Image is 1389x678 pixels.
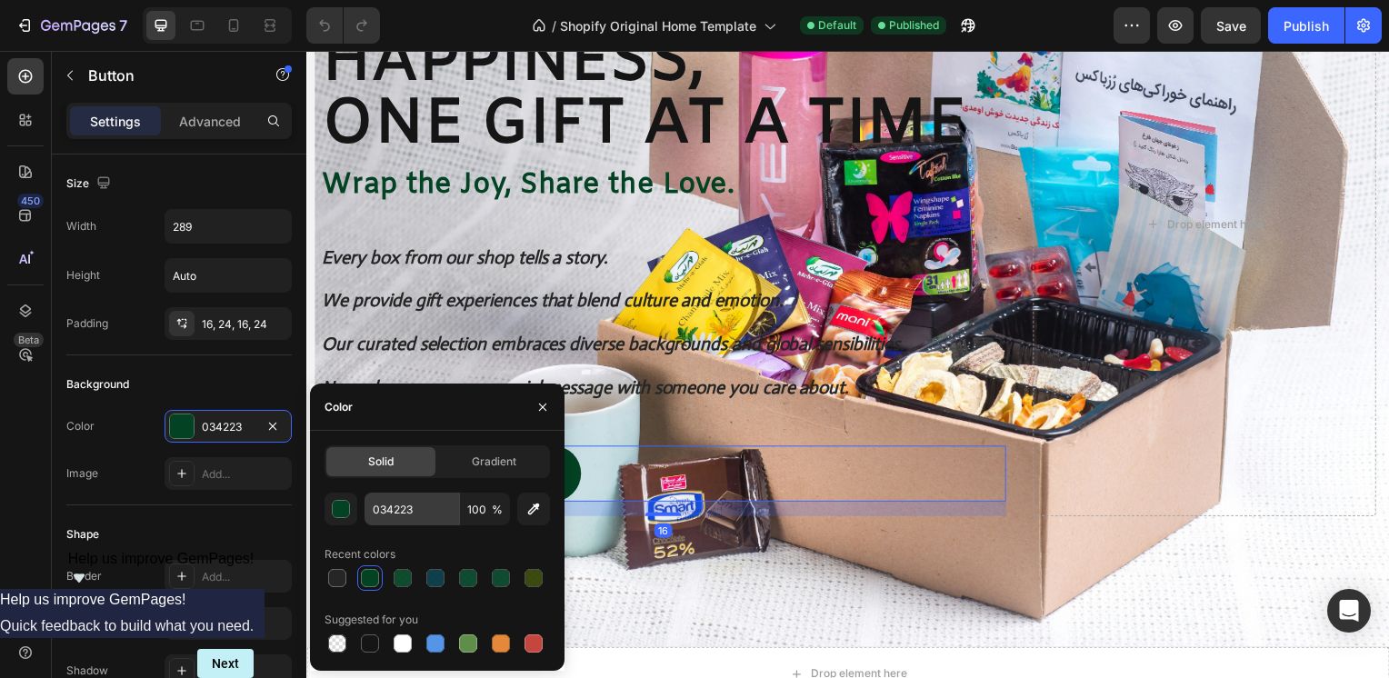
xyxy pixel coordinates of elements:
[66,267,100,284] div: Height
[66,218,96,234] div: Width
[88,65,243,86] p: Button
[14,398,276,454] button: SHOP NOW
[492,502,503,518] span: %
[15,242,703,264] p: We provide gift experiences that blend culture and emotion.
[560,16,756,35] span: Shopify Original Home Template
[472,454,516,470] span: Gradient
[7,7,135,44] button: 7
[15,198,703,220] p: Every box from our shop tells a story.
[15,329,703,351] p: Now, share your own special message with someone you care about.
[179,112,241,131] p: Advanced
[66,315,108,332] div: Padding
[165,210,291,243] input: Auto
[508,621,605,635] div: Drop element here
[368,454,394,470] span: Solid
[867,168,964,183] div: Drop element here
[202,419,255,435] div: 034223
[66,465,98,482] div: Image
[1201,7,1261,44] button: Save
[66,172,115,196] div: Size
[14,333,44,347] div: Beta
[818,17,856,34] span: Default
[68,551,255,566] span: Help us improve GemPages!
[552,16,556,35] span: /
[119,15,127,36] p: 7
[68,551,255,589] button: Show survey - Help us improve GemPages!
[66,418,95,434] div: Color
[889,17,939,34] span: Published
[66,376,129,393] div: Background
[202,466,287,483] div: Add...
[15,118,703,155] p: Wrap the Joy, Share the Love.
[202,316,287,333] div: 16, 24, 16, 24
[36,373,77,389] div: Button
[325,612,418,628] div: Suggested for you
[325,399,353,415] div: Color
[88,413,202,440] div: SHOP NOW
[66,526,99,543] div: Shape
[1216,18,1246,34] span: Save
[1268,7,1344,44] button: Publish
[1327,589,1371,633] div: Open Intercom Messenger
[325,546,395,563] div: Recent colors
[350,476,368,491] div: 16
[365,493,459,525] input: Eg: FFFFFF
[306,51,1389,678] iframe: Design area
[1284,16,1329,35] div: Publish
[306,7,380,44] div: Undo/Redo
[165,259,291,292] input: Auto
[90,112,141,131] p: Settings
[17,194,44,208] div: 450
[15,285,703,307] p: Our curated selection embraces diverse backgrounds and global sensibilities.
